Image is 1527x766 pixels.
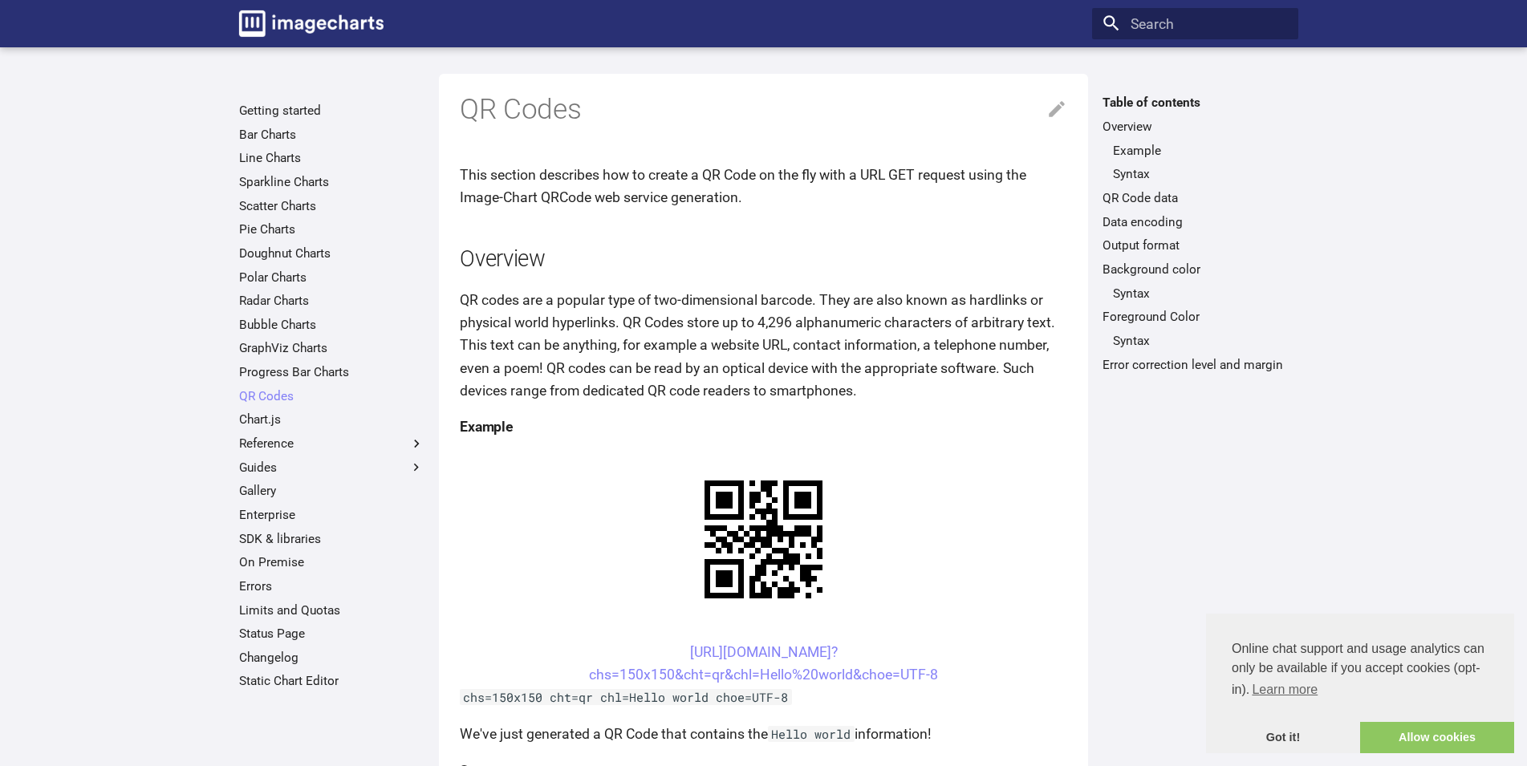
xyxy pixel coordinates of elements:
[239,293,424,309] a: Radar Charts
[239,602,424,618] a: Limits and Quotas
[1113,166,1288,182] a: Syntax
[239,364,424,380] a: Progress Bar Charts
[676,452,851,626] img: chart
[239,650,424,666] a: Changelog
[239,626,424,642] a: Status Page
[1103,119,1288,135] a: Overview
[589,644,938,683] a: [URL][DOMAIN_NAME]?chs=150x150&cht=qr&chl=Hello%20world&choe=UTF-8
[460,91,1067,128] h1: QR Codes
[239,150,424,166] a: Line Charts
[1103,357,1288,373] a: Error correction level and margin
[239,317,424,333] a: Bubble Charts
[1103,190,1288,206] a: QR Code data
[239,198,424,214] a: Scatter Charts
[239,174,424,190] a: Sparkline Charts
[1360,722,1514,754] a: allow cookies
[239,460,424,476] label: Guides
[239,10,384,37] img: logo
[232,3,391,43] a: Image-Charts documentation
[239,411,424,428] a: Chart.js
[1113,333,1288,349] a: Syntax
[460,164,1067,209] p: This section describes how to create a QR Code on the fly with a URL GET request using the Image-...
[239,554,424,570] a: On Premise
[1103,214,1288,230] a: Data encoding
[1103,143,1288,183] nav: Overview
[239,436,424,452] label: Reference
[239,270,424,286] a: Polar Charts
[1103,237,1288,253] a: Output format
[1103,261,1288,278] a: Background color
[460,415,1067,438] h4: Example
[460,289,1067,402] p: QR codes are a popular type of two-dimensional barcode. They are also known as hardlinks or physi...
[239,127,424,143] a: Bar Charts
[1232,639,1488,702] span: Online chat support and usage analytics can only be available if you accept cookies (opt-in).
[1113,143,1288,159] a: Example
[1206,614,1514,753] div: cookieconsent
[1103,286,1288,302] nav: Background color
[239,531,424,547] a: SDK & libraries
[239,221,424,237] a: Pie Charts
[1103,333,1288,349] nav: Foreground Color
[1092,95,1298,372] nav: Table of contents
[460,689,792,705] code: chs=150x150 cht=qr chl=Hello world choe=UTF-8
[1249,678,1320,702] a: learn more about cookies
[1113,286,1288,302] a: Syntax
[460,244,1067,275] h2: Overview
[239,340,424,356] a: GraphViz Charts
[239,388,424,404] a: QR Codes
[239,245,424,261] a: Doughnut Charts
[460,723,1067,745] p: We've just generated a QR Code that contains the information!
[239,578,424,594] a: Errors
[239,673,424,689] a: Static Chart Editor
[1103,309,1288,325] a: Foreground Color
[239,507,424,523] a: Enterprise
[1092,8,1298,40] input: Search
[239,483,424,499] a: Gallery
[768,726,855,742] code: Hello world
[239,103,424,119] a: Getting started
[1206,722,1360,754] a: dismiss cookie message
[1092,95,1298,111] label: Table of contents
